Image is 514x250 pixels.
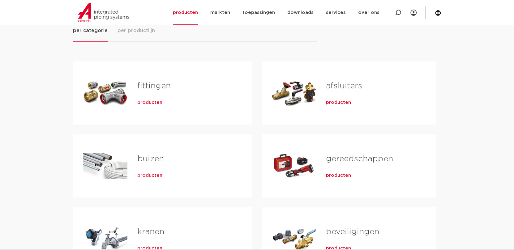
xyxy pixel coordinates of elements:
span: per categorie [73,27,108,34]
a: producten [326,100,351,106]
a: fittingen [137,82,171,90]
a: kranen [137,228,164,236]
span: per productlijn [118,27,155,34]
a: buizen [137,155,164,163]
a: gereedschappen [326,155,393,163]
a: beveiligingen [326,228,379,236]
a: producten [137,172,162,179]
a: afsluiters [326,82,362,90]
a: producten [326,172,351,179]
a: producten [137,100,162,106]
